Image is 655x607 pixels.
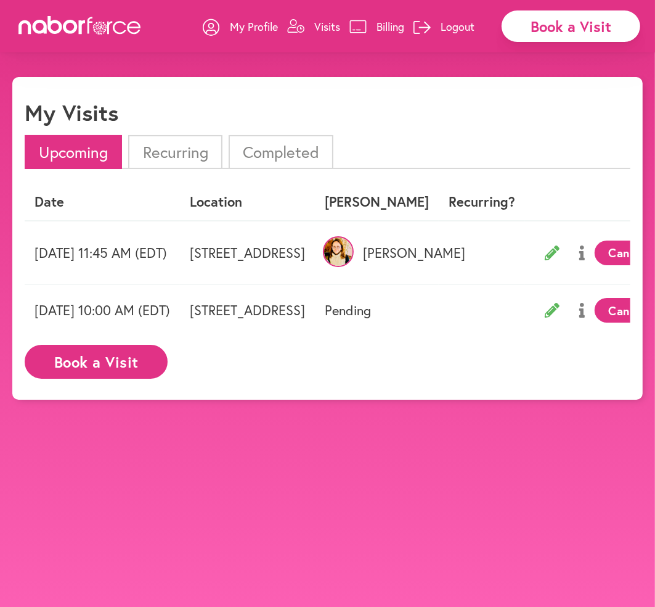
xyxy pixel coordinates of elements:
td: [STREET_ADDRESS] [180,285,315,336]
a: My Profile [203,8,278,45]
th: Date [25,184,180,220]
a: Visits [287,8,340,45]
li: Upcoming [25,135,122,169]
li: Recurring [128,135,222,169]
td: [STREET_ADDRESS] [180,221,315,285]
a: Billing [349,8,404,45]
p: Logout [441,19,474,34]
button: Book a Visit [25,345,168,379]
td: [DATE] 11:45 AM (EDT) [25,221,180,285]
div: Book a Visit [502,10,640,42]
td: [DATE] 10:00 AM (EDT) [25,285,180,336]
a: Book a Visit [25,354,168,366]
a: Logout [413,8,474,45]
h1: My Visits [25,99,118,126]
th: Recurring? [439,184,525,220]
th: [PERSON_NAME] [315,184,439,220]
p: Visits [314,19,340,34]
p: My Profile [230,19,278,34]
td: Pending [315,285,439,336]
img: bLSnI99SSa2DwSqoxKKw [323,236,354,267]
th: Location [180,184,315,220]
p: [PERSON_NAME] [325,245,429,261]
li: Completed [229,135,333,169]
p: Billing [376,19,404,34]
